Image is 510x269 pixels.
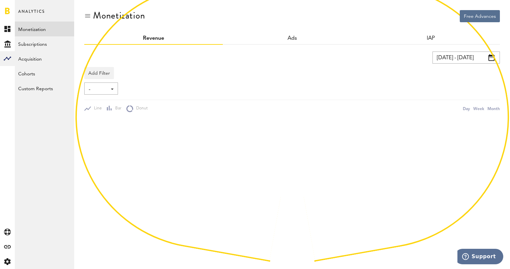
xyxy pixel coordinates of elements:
[84,67,114,79] button: Add Filter
[91,106,102,111] span: Line
[15,81,74,96] a: Custom Reports
[89,84,107,95] span: -
[143,36,164,41] a: Revenue
[15,51,74,66] a: Acquisition
[15,36,74,51] a: Subscriptions
[15,66,74,81] a: Cohorts
[487,105,500,112] div: Month
[427,36,435,41] a: IAP
[112,106,121,111] span: Bar
[18,7,45,22] span: Analytics
[288,36,297,41] a: Ads
[460,10,500,22] button: Free Advances
[93,10,145,21] div: Monetization
[15,22,74,36] a: Monetization
[457,249,503,266] iframe: Opens a widget where you can find more information
[473,105,484,112] div: Week
[133,106,148,111] span: Donut
[463,105,470,112] div: Day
